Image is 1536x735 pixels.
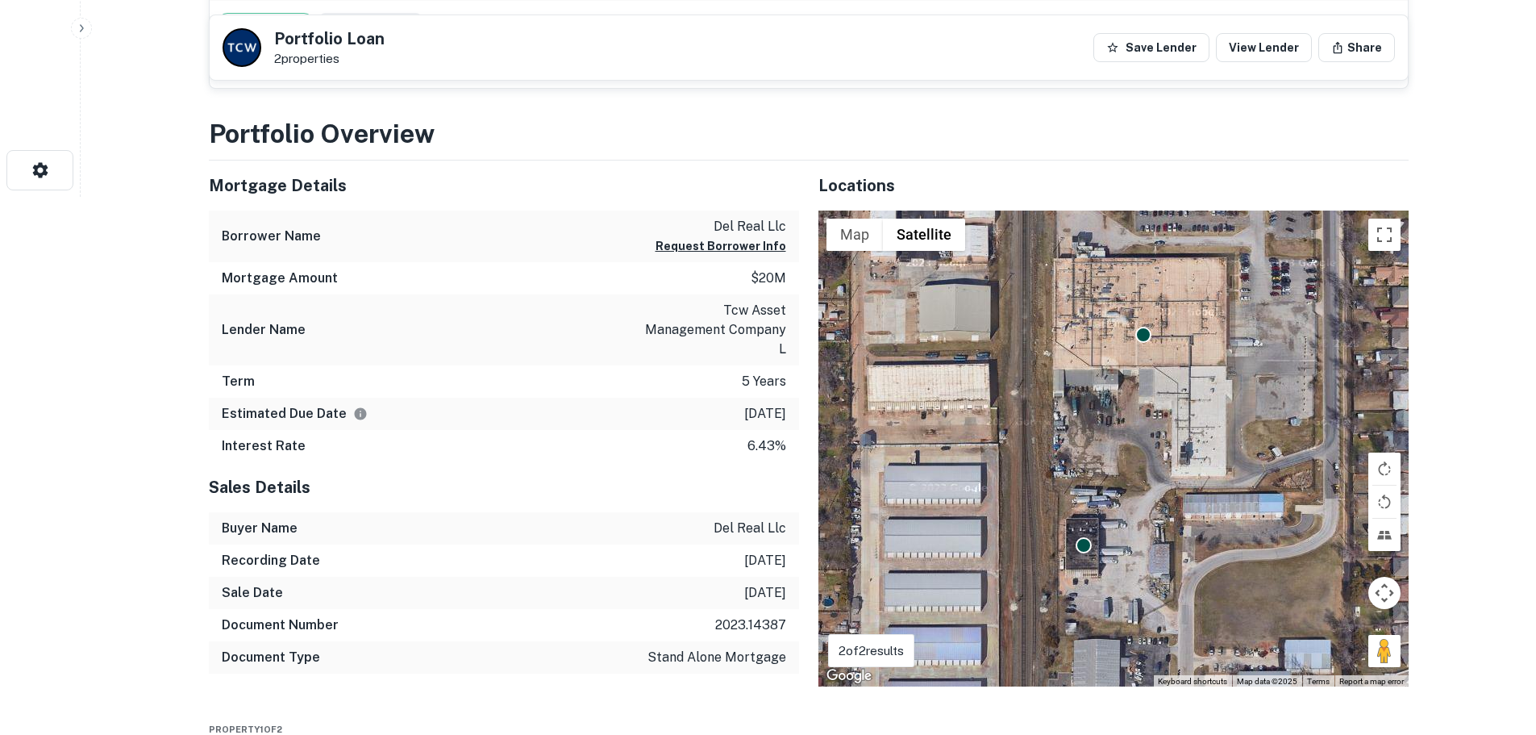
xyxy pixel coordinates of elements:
[839,641,904,661] p: 2 of 2 results
[209,115,1409,153] h3: Portfolio Overview
[1368,486,1401,518] button: Rotate map counterclockwise
[1368,635,1401,667] button: Drag Pegman onto the map to open Street View
[822,666,876,687] img: Google
[222,404,368,424] h6: Estimated Due Date
[1339,677,1404,686] a: Report a map error
[222,320,306,340] h6: Lender Name
[714,519,786,538] p: del real llc
[209,725,282,734] span: Property 1 of 2
[1368,453,1401,485] button: Rotate map clockwise
[1368,577,1401,609] button: Map camera controls
[883,219,965,251] button: Show satellite imagery
[222,269,338,288] h6: Mortgage Amount
[1368,519,1401,551] button: Tilt map
[715,616,786,635] p: 2023.14387
[822,666,876,687] a: Open this area in Google Maps (opens a new window)
[1307,677,1330,686] a: Terms (opens in new tab)
[274,31,385,47] h5: Portfolio Loan
[1237,677,1297,686] span: Map data ©2025
[656,217,786,236] p: del real llc
[209,475,799,499] h5: Sales Details
[222,583,283,603] h6: Sale Date
[320,13,421,32] span: Currently viewing
[1372,9,1400,36] button: expand row
[222,372,255,391] h6: Term
[1318,33,1395,62] button: Share
[818,173,1409,198] h5: Locations
[647,648,786,667] p: stand alone mortgage
[747,436,786,456] p: 6.43%
[222,616,339,635] h6: Document Number
[744,404,786,424] p: [DATE]
[222,648,320,667] h6: Document Type
[1216,33,1312,62] a: View Lender
[222,436,306,456] h6: Interest Rate
[751,269,786,288] p: $20m
[770,1,987,44] td: [DATE]
[641,301,786,359] p: tcw asset management company l
[826,219,883,251] button: Show street map
[222,227,321,246] h6: Borrower Name
[274,52,385,66] p: 2 properties
[1368,219,1401,251] button: Toggle fullscreen view
[744,551,786,570] p: [DATE]
[744,583,786,603] p: [DATE]
[222,551,320,570] h6: Recording Date
[222,519,298,538] h6: Buyer Name
[656,236,786,256] button: Request Borrower Info
[353,407,368,421] svg: Estimate is based on a standard schedule for this type of loan.
[1158,676,1227,687] button: Keyboard shortcuts
[742,372,786,391] p: 5 years
[1455,606,1536,683] iframe: Chat Widget
[1093,33,1209,62] button: Save Lender
[209,173,799,198] h5: Mortgage Details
